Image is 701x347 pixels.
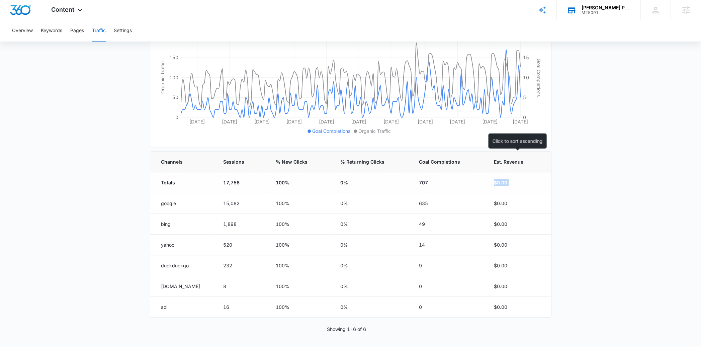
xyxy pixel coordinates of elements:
td: 17,756 [215,172,268,193]
span: Content [51,6,74,13]
td: $0.00 [486,172,551,193]
span: Channels [161,158,197,165]
tspan: [DATE] [383,119,399,124]
td: 0% [332,172,411,193]
td: 635 [411,193,486,214]
button: Settings [114,20,132,41]
td: aol [150,297,215,318]
span: % Returning Clicks [340,158,393,165]
td: 14 [411,235,486,255]
tspan: [DATE] [351,119,366,124]
td: 100% [268,255,332,276]
td: Totals [150,172,215,193]
td: 0% [332,276,411,297]
td: yahoo [150,235,215,255]
tspan: [DATE] [254,119,269,124]
td: $0.00 [486,297,551,318]
tspan: [DATE] [513,119,528,124]
button: Pages [70,20,84,41]
span: Goal Completions [312,127,350,135]
tspan: 150 [169,55,178,60]
td: [DOMAIN_NAME] [150,276,215,297]
td: 232 [215,255,268,276]
tspan: [DATE] [222,119,237,124]
td: $0.00 [486,235,551,255]
td: 0 [411,276,486,297]
tspan: 100 [169,74,178,80]
td: $0.00 [486,276,551,297]
tspan: [DATE] [319,119,334,124]
td: 100% [268,235,332,255]
tspan: 0 [523,114,526,120]
tspan: 5 [523,94,526,100]
tspan: Organic Traffic [159,61,165,94]
button: Overview [12,20,33,41]
tspan: 50 [172,94,178,100]
td: 100% [268,276,332,297]
td: 100% [268,297,332,318]
td: 100% [268,214,332,235]
tspan: [DATE] [450,119,465,124]
td: 100% [268,172,332,193]
td: $0.00 [486,214,551,235]
tspan: 15 [523,55,529,60]
tspan: [DATE] [286,119,301,124]
tspan: [DATE] [482,119,497,124]
button: Keywords [41,20,62,41]
span: Sessions [223,158,250,165]
div: Click to sort ascending [488,134,546,149]
div: account id [582,10,630,15]
td: google [150,193,215,214]
span: Est. Revenue [494,158,530,165]
tspan: [DATE] [189,119,205,124]
td: 15,082 [215,193,268,214]
div: account name [582,5,630,10]
span: % New Clicks [276,158,315,165]
span: Organic Traffic [358,127,391,135]
span: Goal Completions [419,158,468,165]
td: 8 [215,276,268,297]
td: 16 [215,297,268,318]
td: 0% [332,214,411,235]
td: 707 [411,172,486,193]
tspan: 20 [523,36,529,42]
tspan: [DATE] [417,119,433,124]
tspan: 10 [523,74,529,80]
p: Showing 1-6 of 6 [327,326,366,333]
td: 1,898 [215,214,268,235]
td: 0% [332,255,411,276]
td: 0% [332,297,411,318]
td: 520 [215,235,268,255]
td: 49 [411,214,486,235]
tspan: 0 [175,114,178,120]
td: 9 [411,255,486,276]
tspan: Goal Completions [536,59,542,97]
button: Traffic [92,20,106,41]
td: 0% [332,235,411,255]
td: 100% [268,193,332,214]
td: duckduckgo [150,255,215,276]
td: 0% [332,193,411,214]
td: 0 [411,297,486,318]
tspan: 200 [169,36,178,42]
td: bing [150,214,215,235]
td: $0.00 [486,193,551,214]
td: $0.00 [486,255,551,276]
